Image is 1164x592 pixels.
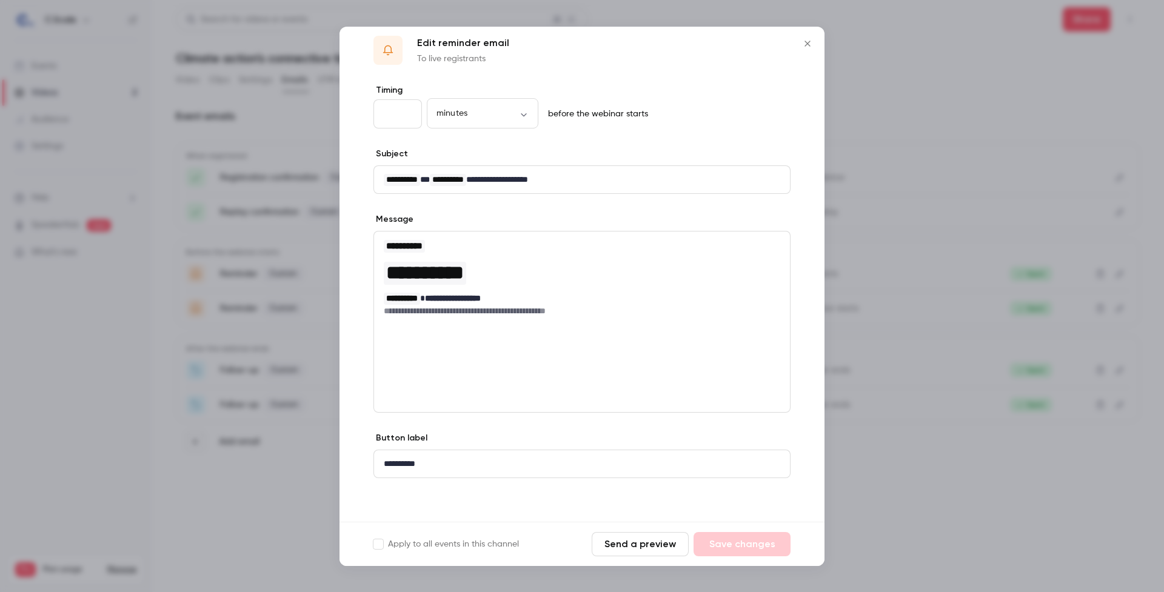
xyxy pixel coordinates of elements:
[373,84,791,96] label: Timing
[417,36,509,50] p: Edit reminder email
[427,107,538,119] div: minutes
[373,432,427,444] label: Button label
[543,108,648,120] p: before the webinar starts
[374,231,790,324] div: editor
[374,450,790,477] div: editor
[373,213,413,225] label: Message
[795,32,820,56] button: Close
[417,53,509,65] p: To live registrants
[592,532,689,556] button: Send a preview
[373,538,519,550] label: Apply to all events in this channel
[373,148,408,160] label: Subject
[374,166,790,193] div: editor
